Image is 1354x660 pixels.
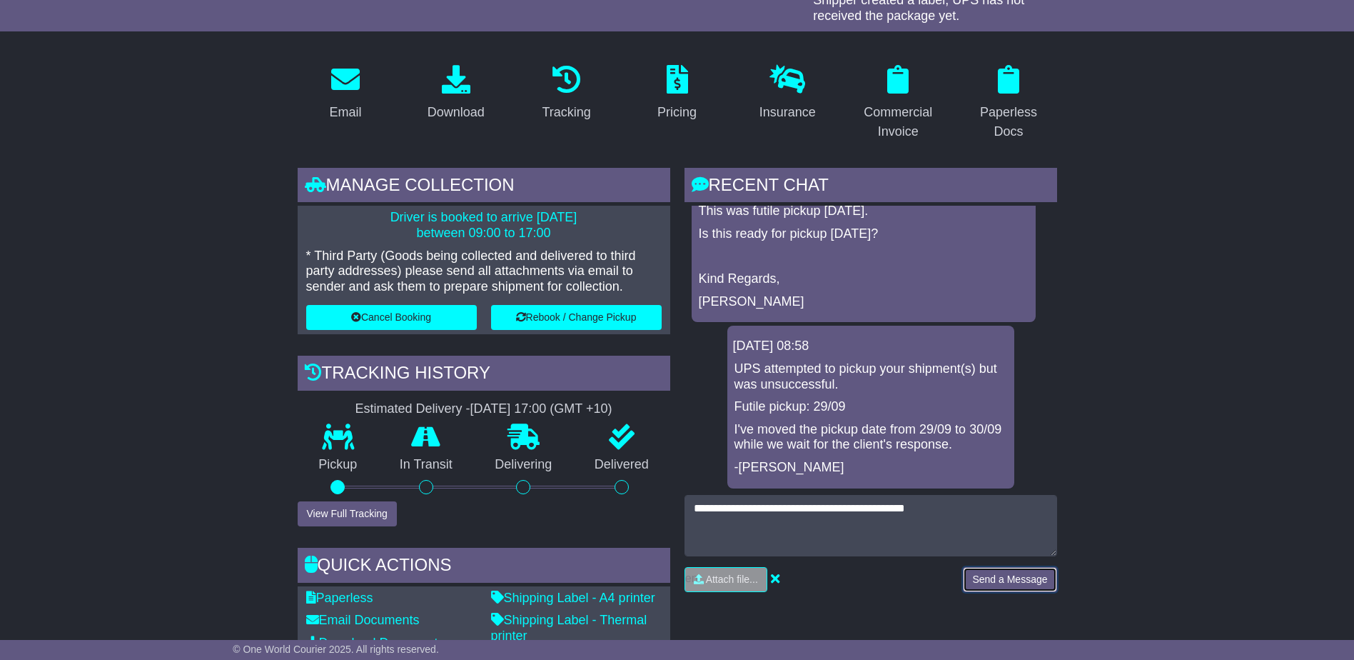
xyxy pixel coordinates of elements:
[850,60,946,146] a: Commercial Invoice
[298,548,670,586] div: Quick Actions
[750,60,825,127] a: Insurance
[306,210,662,241] p: Driver is booked to arrive [DATE] between 09:00 to 17:00
[298,401,670,417] div: Estimated Delivery -
[759,103,816,122] div: Insurance
[734,422,1007,453] p: I've moved the pickup date from 29/09 to 30/09 while we wait for the client's response.
[306,613,420,627] a: Email Documents
[306,305,477,330] button: Cancel Booking
[320,60,370,127] a: Email
[963,567,1056,592] button: Send a Message
[684,168,1057,206] div: RECENT CHAT
[734,460,1007,476] p: -[PERSON_NAME]
[298,501,397,526] button: View Full Tracking
[699,226,1029,242] p: Is this ready for pickup [DATE]?
[657,103,697,122] div: Pricing
[306,591,373,605] a: Paperless
[378,457,474,473] p: In Transit
[734,361,1007,392] p: UPS attempted to pickup your shipment(s) but was unsuccessful.
[699,204,1029,219] p: This was futile pickup [DATE].
[329,103,361,122] div: Email
[298,356,670,394] div: Tracking history
[418,60,494,127] a: Download
[491,613,647,643] a: Shipping Label - Thermal printer
[532,60,600,127] a: Tracking
[970,103,1048,141] div: Paperless Docs
[491,305,662,330] button: Rebook / Change Pickup
[470,401,612,417] div: [DATE] 17:00 (GMT +10)
[474,457,574,473] p: Delivering
[699,294,1029,310] p: [PERSON_NAME]
[428,103,485,122] div: Download
[648,60,706,127] a: Pricing
[306,249,662,295] p: * Third Party (Goods being collected and delivered to third party addresses) please send all atta...
[573,457,670,473] p: Delivered
[859,103,937,141] div: Commercial Invoice
[491,591,655,605] a: Shipping Label - A4 printer
[306,636,445,650] a: Download Documents
[961,60,1057,146] a: Paperless Docs
[542,103,590,122] div: Tracking
[699,271,1029,287] p: Kind Regards,
[734,399,1007,415] p: Futile pickup: 29/09
[298,168,670,206] div: Manage collection
[298,457,379,473] p: Pickup
[233,644,439,655] span: © One World Courier 2025. All rights reserved.
[733,339,1009,354] div: [DATE] 08:58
